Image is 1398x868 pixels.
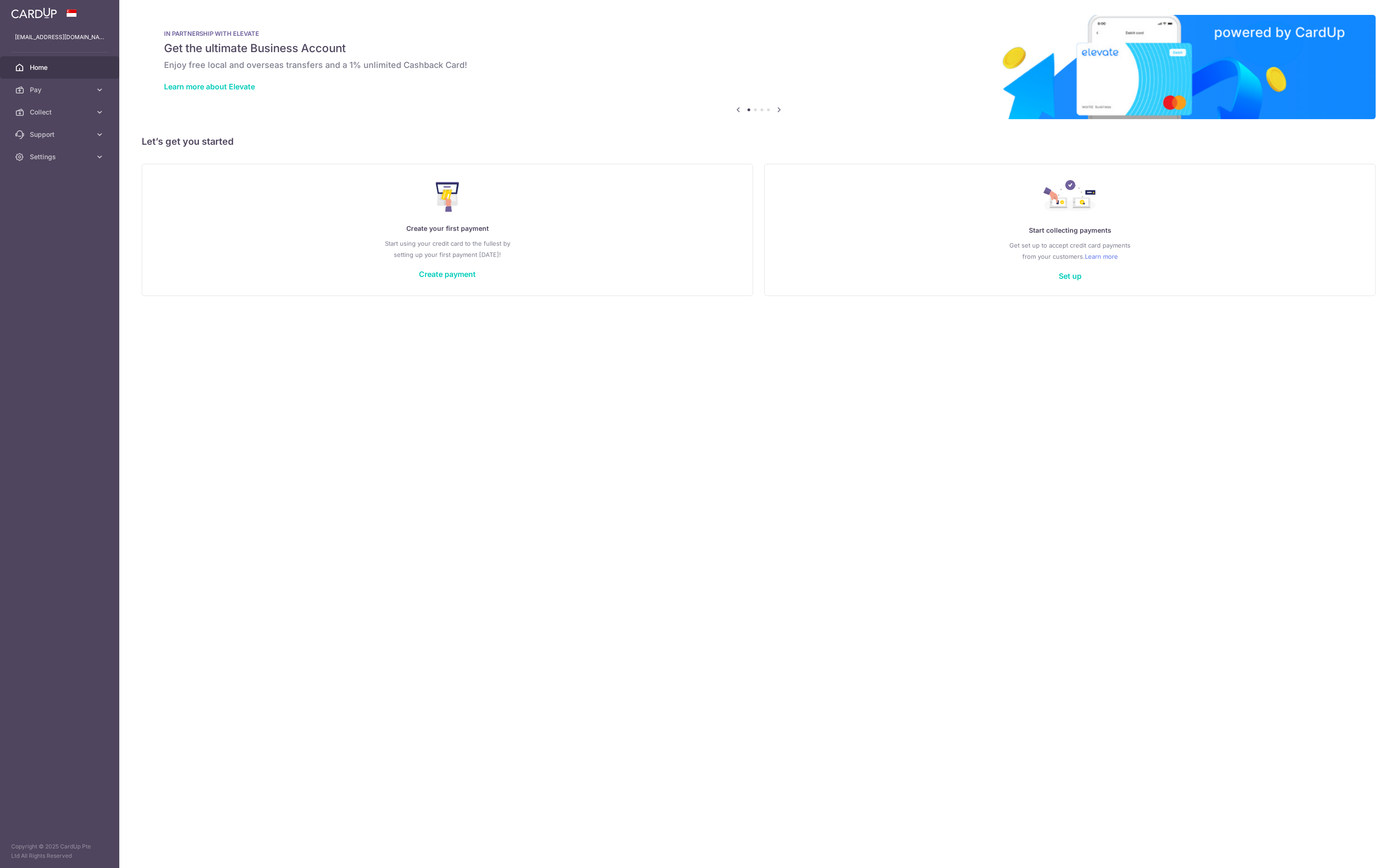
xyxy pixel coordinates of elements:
[1043,180,1096,214] img: Collect Payment
[436,182,459,212] img: Make Payment
[30,152,91,161] span: Settings
[783,240,1357,262] p: Get set up to accept credit card payments from your customers.
[30,85,91,94] span: Pay
[30,130,91,139] span: Support
[11,7,57,19] img: CardUp
[783,225,1357,236] p: Start collecting payments
[1085,251,1118,262] a: Learn more
[142,134,1376,149] h5: Let’s get you started
[30,63,91,72] span: Home
[164,41,1353,56] h5: Get the ultimate Business Account
[164,60,1353,71] h6: Enjoy free local and overseas transfers and a 1% unlimited Cashback Card!
[161,238,734,260] p: Start using your credit card to the fullest by setting up your first payment [DATE]!
[164,82,255,91] a: Learn more about Elevate
[30,108,91,117] span: Collect
[419,269,476,279] a: Create payment
[161,223,734,234] p: Create your first payment
[164,30,1353,37] p: IN PARTNERSHIP WITH ELEVATE
[15,33,104,42] p: [EMAIL_ADDRESS][DOMAIN_NAME]
[1059,271,1082,281] a: Set up
[142,15,1376,119] img: Renovation banner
